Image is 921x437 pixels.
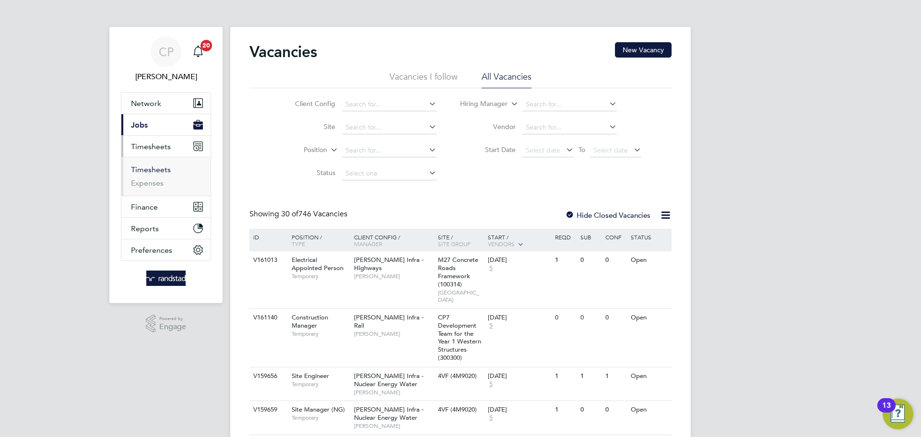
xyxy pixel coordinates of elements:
[251,401,284,419] div: V159659
[482,71,531,88] li: All Vacancies
[354,422,433,430] span: [PERSON_NAME]
[131,246,172,255] span: Preferences
[354,256,424,272] span: [PERSON_NAME] Infra - Highways
[109,27,223,303] nav: Main navigation
[882,405,891,418] div: 13
[352,229,436,252] div: Client Config /
[578,367,603,385] div: 1
[553,367,578,385] div: 1
[488,322,494,330] span: 5
[354,240,382,248] span: Manager
[121,239,211,260] button: Preferences
[438,372,477,380] span: 4VF (4M9020)
[284,229,352,252] div: Position /
[249,42,317,61] h2: Vacancies
[603,309,628,327] div: 0
[883,399,913,429] button: Open Resource Center, 13 new notifications
[438,256,478,288] span: M27 Concrete Roads Framework (100314)
[485,229,553,253] div: Start /
[131,165,171,174] a: Timesheets
[159,323,186,331] span: Engage
[488,314,550,322] div: [DATE]
[131,142,171,151] span: Timesheets
[342,121,437,134] input: Search for...
[578,401,603,419] div: 0
[121,36,211,83] a: CP[PERSON_NAME]
[121,71,211,83] span: Ciaran Poole
[438,289,484,304] span: [GEOGRAPHIC_DATA]
[603,401,628,419] div: 0
[292,330,349,338] span: Temporary
[292,380,349,388] span: Temporary
[438,240,471,248] span: Site Group
[578,229,603,245] div: Sub
[272,145,327,155] label: Position
[131,202,158,212] span: Finance
[131,224,159,233] span: Reports
[488,264,494,272] span: 5
[121,271,211,286] a: Go to home page
[292,405,345,413] span: Site Manager (NG)
[292,414,349,422] span: Temporary
[121,114,211,135] button: Jobs
[628,229,670,245] div: Status
[251,309,284,327] div: V161140
[146,315,187,333] a: Powered byEngage
[438,313,481,362] span: CP7 Development Team for the Year 1 Western Structures (300300)
[281,209,298,219] span: 30 of
[628,367,670,385] div: Open
[488,372,550,380] div: [DATE]
[578,309,603,327] div: 0
[249,209,349,219] div: Showing
[131,178,164,188] a: Expenses
[615,42,672,58] button: New Vacancy
[553,229,578,245] div: Reqd
[121,136,211,157] button: Timesheets
[121,157,211,196] div: Timesheets
[354,272,433,280] span: [PERSON_NAME]
[121,93,211,114] button: Network
[354,372,424,388] span: [PERSON_NAME] Infra - Nuclear Energy Water
[460,122,516,131] label: Vendor
[354,389,433,396] span: [PERSON_NAME]
[121,196,211,217] button: Finance
[342,167,437,180] input: Select one
[593,146,628,154] span: Select date
[488,406,550,414] div: [DATE]
[280,122,335,131] label: Site
[553,401,578,419] div: 1
[436,229,486,252] div: Site /
[354,313,424,330] span: [PERSON_NAME] Infra - Rail
[603,367,628,385] div: 1
[121,218,211,239] button: Reports
[603,229,628,245] div: Conf
[452,99,508,109] label: Hiring Manager
[159,315,186,323] span: Powered by
[390,71,458,88] li: Vacancies I follow
[280,99,335,108] label: Client Config
[251,367,284,385] div: V159656
[251,251,284,269] div: V161013
[553,309,578,327] div: 0
[460,145,516,154] label: Start Date
[488,240,515,248] span: Vendors
[201,40,212,51] span: 20
[526,146,560,154] span: Select date
[189,36,208,67] a: 20
[131,99,161,108] span: Network
[146,271,186,286] img: randstad-logo-retina.png
[488,380,494,389] span: 5
[628,251,670,269] div: Open
[280,168,335,177] label: Status
[342,98,437,111] input: Search for...
[292,372,329,380] span: Site Engineer
[292,240,305,248] span: Type
[578,251,603,269] div: 0
[553,251,578,269] div: 1
[488,256,550,264] div: [DATE]
[565,211,650,220] label: Hide Closed Vacancies
[603,251,628,269] div: 0
[292,313,328,330] span: Construction Manager
[438,405,477,413] span: 4VF (4M9020)
[292,272,349,280] span: Temporary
